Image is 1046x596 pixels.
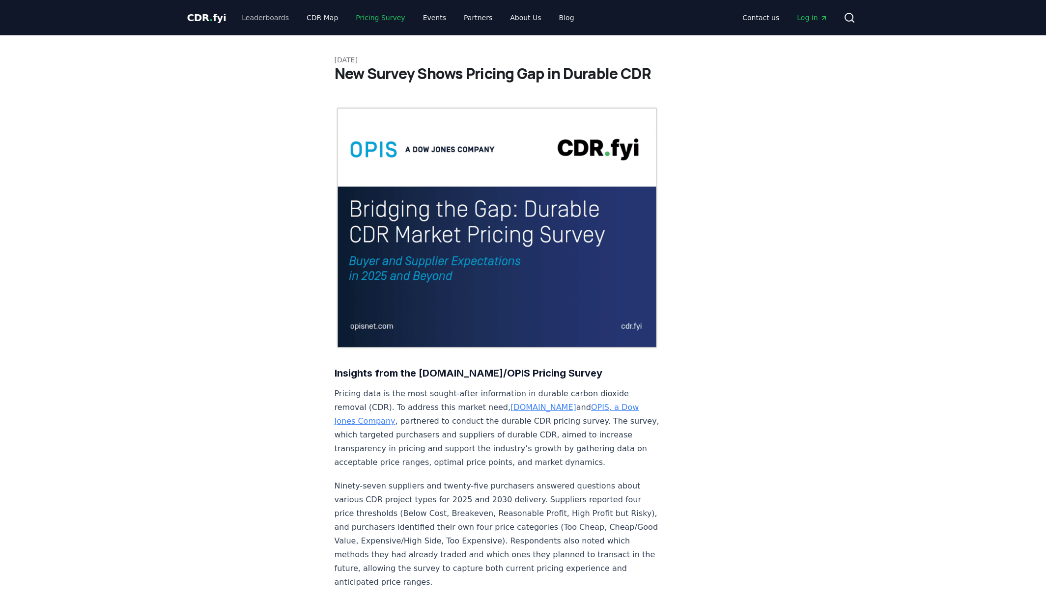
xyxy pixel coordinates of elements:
[234,9,297,27] a: Leaderboards
[335,367,602,379] strong: Insights from the [DOMAIN_NAME]/OPIS Pricing Survey
[335,106,660,350] img: blog post image
[797,13,827,23] span: Log in
[551,9,582,27] a: Blog
[335,387,660,469] p: Pricing data is the most sought-after information in durable carbon dioxide removal (CDR). To add...
[510,403,576,412] a: [DOMAIN_NAME]
[456,9,500,27] a: Partners
[348,9,413,27] a: Pricing Survey
[735,9,835,27] nav: Main
[234,9,582,27] nav: Main
[502,9,549,27] a: About Us
[335,479,660,589] p: Ninety-seven suppliers and twenty-five purchasers answered questions about various CDR project ty...
[335,55,712,65] p: [DATE]
[209,12,213,24] span: .
[187,11,226,25] a: CDR.fyi
[789,9,835,27] a: Log in
[187,12,226,24] span: CDR fyi
[735,9,787,27] a: Contact us
[335,65,712,82] h1: New Survey Shows Pricing Gap in Durable CDR
[415,9,454,27] a: Events
[299,9,346,27] a: CDR Map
